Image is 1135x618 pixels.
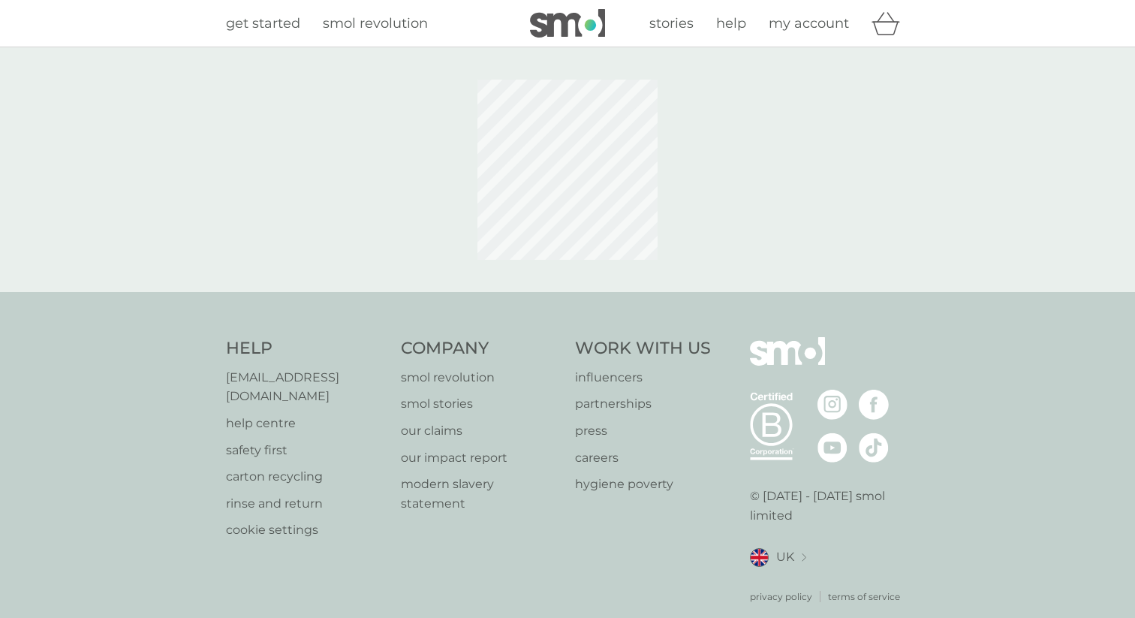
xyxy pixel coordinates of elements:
a: cookie settings [226,520,386,540]
h4: Help [226,337,386,360]
a: help [716,13,746,35]
a: get started [226,13,300,35]
a: partnerships [575,394,711,414]
img: visit the smol Facebook page [859,390,889,420]
a: my account [769,13,849,35]
span: UK [776,547,794,567]
a: press [575,421,711,441]
a: stories [649,13,694,35]
a: terms of service [828,589,900,604]
span: my account [769,15,849,32]
img: visit the smol Youtube page [817,433,847,463]
img: smol [750,337,825,388]
a: [EMAIL_ADDRESS][DOMAIN_NAME] [226,368,386,406]
a: safety first [226,441,386,460]
span: get started [226,15,300,32]
a: carton recycling [226,467,386,487]
a: privacy policy [750,589,812,604]
a: hygiene poverty [575,475,711,494]
p: © [DATE] - [DATE] smol limited [750,487,910,525]
a: our impact report [401,448,561,468]
a: smol revolution [401,368,561,387]
a: smol stories [401,394,561,414]
span: stories [649,15,694,32]
a: help centre [226,414,386,433]
a: influencers [575,368,711,387]
a: our claims [401,421,561,441]
span: help [716,15,746,32]
div: basket [872,8,909,38]
a: careers [575,448,711,468]
a: smol revolution [323,13,428,35]
img: smol [530,9,605,38]
img: UK flag [750,548,769,567]
h4: Work With Us [575,337,711,360]
a: rinse and return [226,494,386,514]
img: visit the smol Instagram page [817,390,847,420]
span: smol revolution [323,15,428,32]
img: visit the smol Tiktok page [859,433,889,463]
h4: Company [401,337,561,360]
img: select a new location [802,553,806,562]
a: modern slavery statement [401,475,561,513]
